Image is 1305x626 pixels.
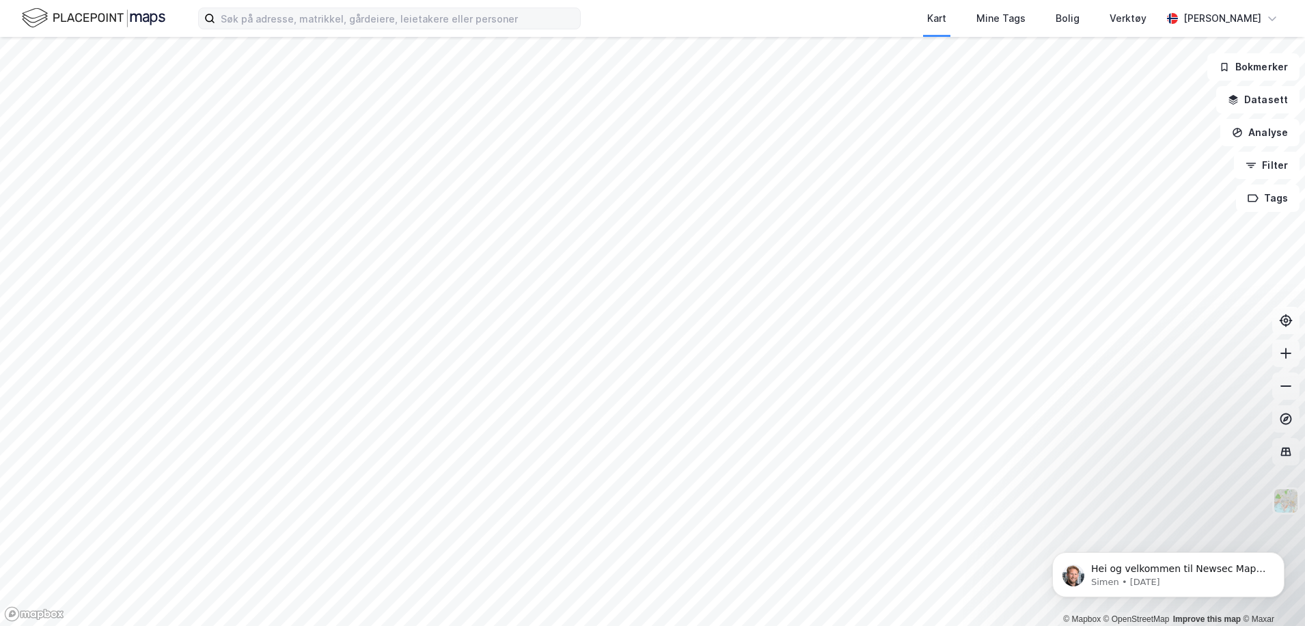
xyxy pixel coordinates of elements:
[4,606,64,622] a: Mapbox homepage
[1173,614,1241,624] a: Improve this map
[22,6,165,30] img: logo.f888ab2527a4732fd821a326f86c7f29.svg
[1236,185,1300,212] button: Tags
[1032,523,1305,619] iframe: Intercom notifications message
[1063,614,1101,624] a: Mapbox
[1220,119,1300,146] button: Analyse
[976,10,1026,27] div: Mine Tags
[1183,10,1261,27] div: [PERSON_NAME]
[1056,10,1080,27] div: Bolig
[215,8,580,29] input: Søk på adresse, matrikkel, gårdeiere, leietakere eller personer
[1216,86,1300,113] button: Datasett
[1110,10,1146,27] div: Verktøy
[1234,152,1300,179] button: Filter
[927,10,946,27] div: Kart
[1207,53,1300,81] button: Bokmerker
[1103,614,1170,624] a: OpenStreetMap
[1273,488,1299,514] img: Z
